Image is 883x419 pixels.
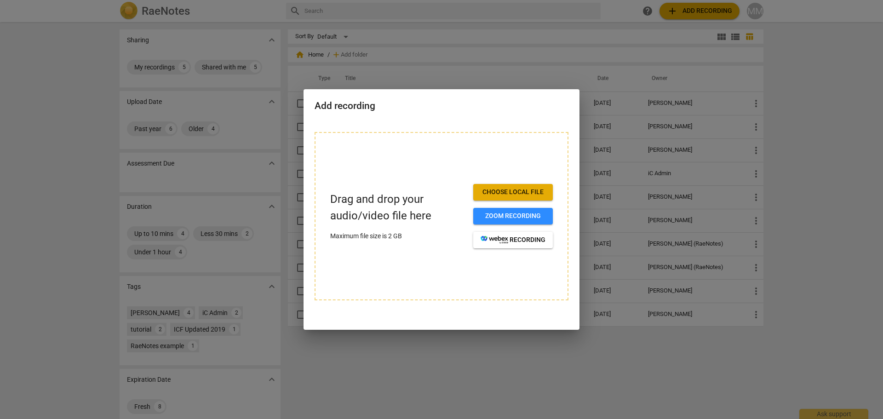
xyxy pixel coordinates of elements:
[473,184,553,201] button: Choose local file
[330,231,466,241] p: Maximum file size is 2 GB
[473,232,553,248] button: recording
[481,212,545,221] span: Zoom recording
[473,208,553,224] button: Zoom recording
[481,235,545,245] span: recording
[330,191,466,224] p: Drag and drop your audio/video file here
[481,188,545,197] span: Choose local file
[315,100,568,112] h2: Add recording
